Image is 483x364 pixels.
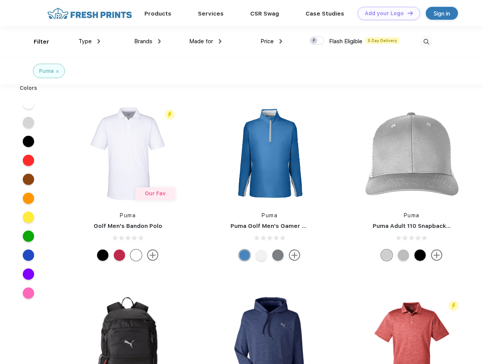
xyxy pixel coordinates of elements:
a: Golf Men's Bandon Polo [94,223,162,229]
div: Filter [34,38,49,46]
a: Sign in [426,7,458,20]
span: Flash Eligible [329,38,362,45]
div: Quarry Brt Whit [381,249,392,261]
div: Pma Blk Pma Blk [414,249,426,261]
a: Puma [120,212,136,218]
img: dropdown.png [97,39,100,44]
div: Bright White [130,249,142,261]
img: more.svg [431,249,442,261]
a: Puma [262,212,278,218]
div: Add your Logo [365,10,404,17]
img: func=resize&h=266 [77,103,178,204]
img: more.svg [289,249,300,261]
img: DT [408,11,413,15]
div: Quarry with Brt Whit [398,249,409,261]
span: Our Fav [145,190,166,196]
img: more.svg [147,249,158,261]
img: func=resize&h=266 [219,103,320,204]
span: Made for [189,38,213,45]
img: desktop_search.svg [420,36,433,48]
img: dropdown.png [219,39,221,44]
div: Ski Patrol [114,249,125,261]
a: Puma Golf Men's Gamer Golf Quarter-Zip [231,223,350,229]
img: flash_active_toggle.svg [448,301,459,311]
span: Price [260,38,274,45]
div: Colors [14,84,43,92]
img: filter_cancel.svg [56,70,59,73]
img: dropdown.png [279,39,282,44]
span: Type [78,38,92,45]
div: Bright Cobalt [239,249,250,261]
div: Puma [39,67,54,75]
a: Services [198,10,224,17]
img: func=resize&h=266 [361,103,462,204]
a: Puma [404,212,420,218]
span: 5 Day Delivery [365,37,399,44]
a: CSR Swag [250,10,279,17]
a: Products [144,10,171,17]
div: Quiet Shade [272,249,284,261]
img: dropdown.png [158,39,161,44]
div: Sign in [434,9,450,18]
img: fo%20logo%202.webp [45,7,134,20]
div: Bright White [256,249,267,261]
span: Brands [134,38,152,45]
img: flash_active_toggle.svg [165,110,175,120]
div: Puma Black [97,249,108,261]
